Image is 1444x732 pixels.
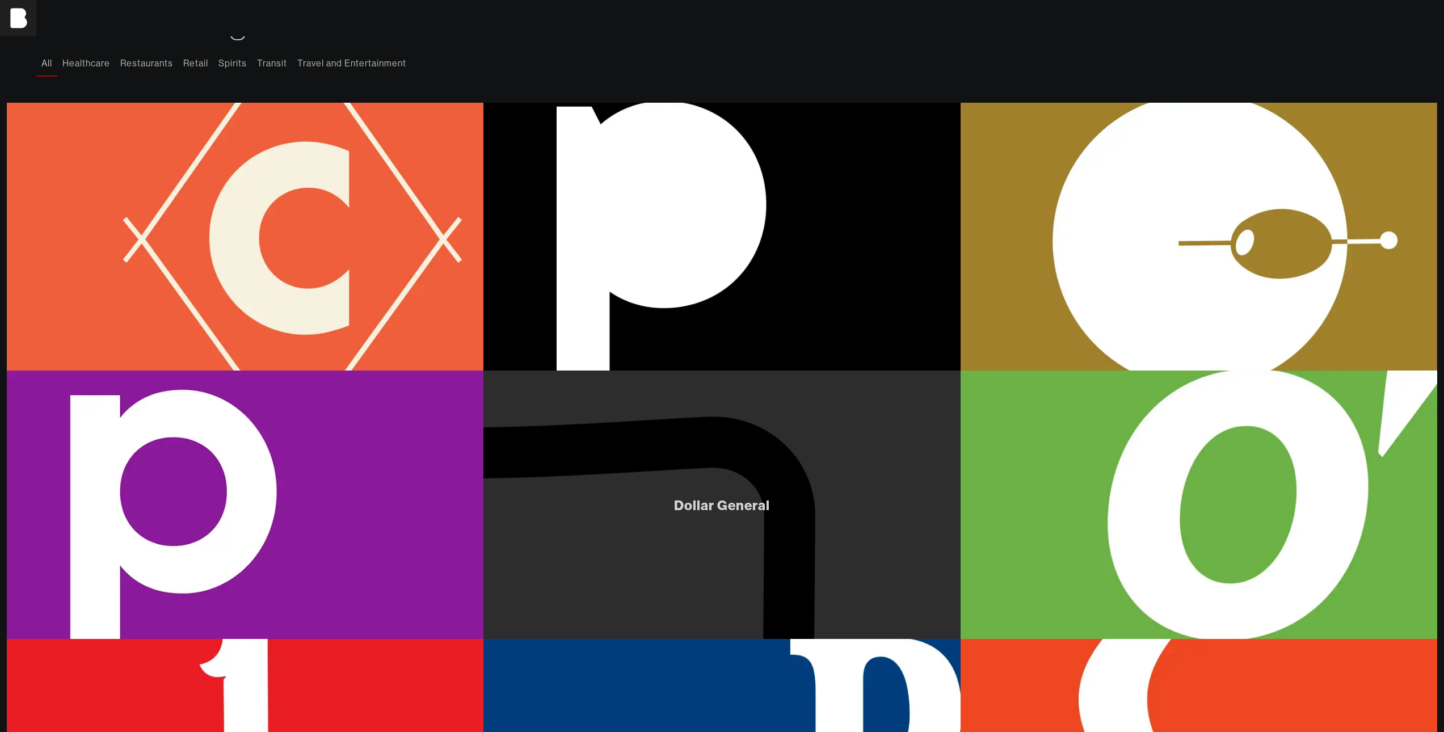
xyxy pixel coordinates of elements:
div: Dollar General [674,498,769,512]
button: All [36,52,57,75]
button: Restaurants [115,52,178,75]
button: Travel and Entertainment [292,52,411,75]
button: Transit [252,52,292,75]
button: Spirits [213,52,252,75]
button: Healthcare [57,52,115,75]
button: Retail [178,52,213,75]
a: Dollar General [483,371,960,639]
